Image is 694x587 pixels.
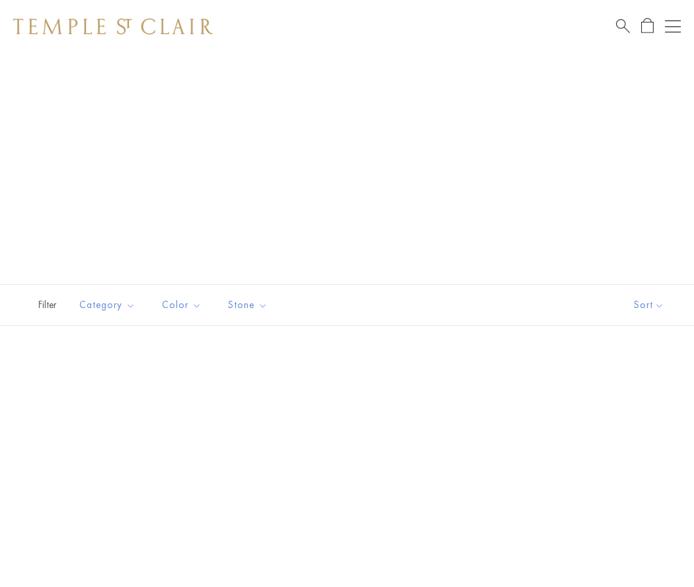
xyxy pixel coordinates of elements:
[73,297,145,313] span: Category
[13,19,213,34] img: Temple St. Clair
[221,297,278,313] span: Stone
[616,18,630,34] a: Search
[152,290,212,320] button: Color
[665,19,681,34] button: Open navigation
[604,285,694,325] button: Show sort by
[155,297,212,313] span: Color
[641,18,654,34] a: Open Shopping Bag
[69,290,145,320] button: Category
[218,290,278,320] button: Stone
